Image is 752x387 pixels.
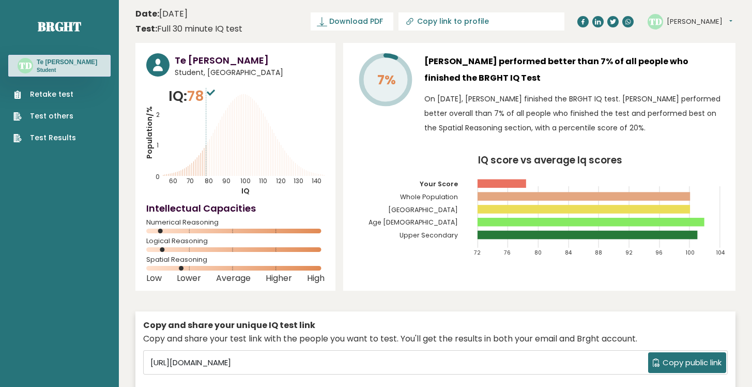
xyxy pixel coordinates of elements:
[37,58,97,66] h3: Te [PERSON_NAME]
[388,205,458,214] tspan: [GEOGRAPHIC_DATA]
[157,141,159,150] tspan: 1
[240,177,251,185] tspan: 100
[686,249,695,257] tspan: 100
[478,153,622,167] tspan: IQ score vs average Iq scores
[135,8,159,20] b: Date:
[276,177,286,185] tspan: 120
[146,258,325,262] span: Spatial Reasoning
[135,8,188,20] time: [DATE]
[156,111,160,119] tspan: 2
[400,192,458,201] tspan: Whole Population
[663,357,722,369] span: Copy public link
[19,59,32,71] text: TD
[241,186,250,196] tspan: IQ
[307,276,325,280] span: High
[169,177,177,185] tspan: 60
[259,177,267,185] tspan: 110
[175,53,325,67] h3: Te [PERSON_NAME]
[168,86,218,107] p: IQ:
[13,132,76,143] a: Test Results
[595,249,602,257] tspan: 88
[400,231,458,240] tspan: Upper Secondary
[667,17,732,27] button: [PERSON_NAME]
[187,177,194,185] tspan: 70
[156,173,160,181] tspan: 0
[311,12,393,31] a: Download PDF
[216,276,251,280] span: Average
[175,67,325,78] span: Student, [GEOGRAPHIC_DATA]
[13,89,76,100] a: Retake test
[294,177,303,185] tspan: 130
[143,319,728,332] div: Copy and share your unique IQ test link
[420,180,458,188] tspan: Your Score
[146,239,325,243] span: Logical Reasoning
[38,18,81,35] a: Brght
[222,177,231,185] tspan: 90
[13,111,76,122] a: Test others
[534,249,542,257] tspan: 80
[377,71,396,89] tspan: 7%
[565,249,572,257] tspan: 84
[312,177,321,185] tspan: 140
[177,276,201,280] span: Lower
[146,276,162,280] span: Low
[135,23,242,35] div: Full 30 minute IQ test
[135,23,157,35] b: Test:
[37,67,97,74] p: Student
[424,53,725,86] h3: [PERSON_NAME] performed better than 7% of all people who finished the BRGHT IQ Test
[474,249,481,257] tspan: 72
[144,106,155,159] tspan: Population/%
[143,333,728,345] div: Copy and share your test link with the people you want to test. You'll get the results in both yo...
[649,15,662,27] text: TD
[504,249,511,257] tspan: 76
[266,276,292,280] span: Higher
[329,16,383,27] span: Download PDF
[625,249,633,257] tspan: 92
[369,218,458,227] tspan: Age [DEMOGRAPHIC_DATA]
[146,220,325,225] span: Numerical Reasoning
[205,177,213,185] tspan: 80
[656,249,663,257] tspan: 96
[716,249,725,257] tspan: 104
[146,201,325,215] h4: Intellectual Capacities
[187,86,218,106] span: 78
[424,92,725,135] p: On [DATE], [PERSON_NAME] finished the BRGHT IQ test. [PERSON_NAME] performed better overall than ...
[648,352,726,373] button: Copy public link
